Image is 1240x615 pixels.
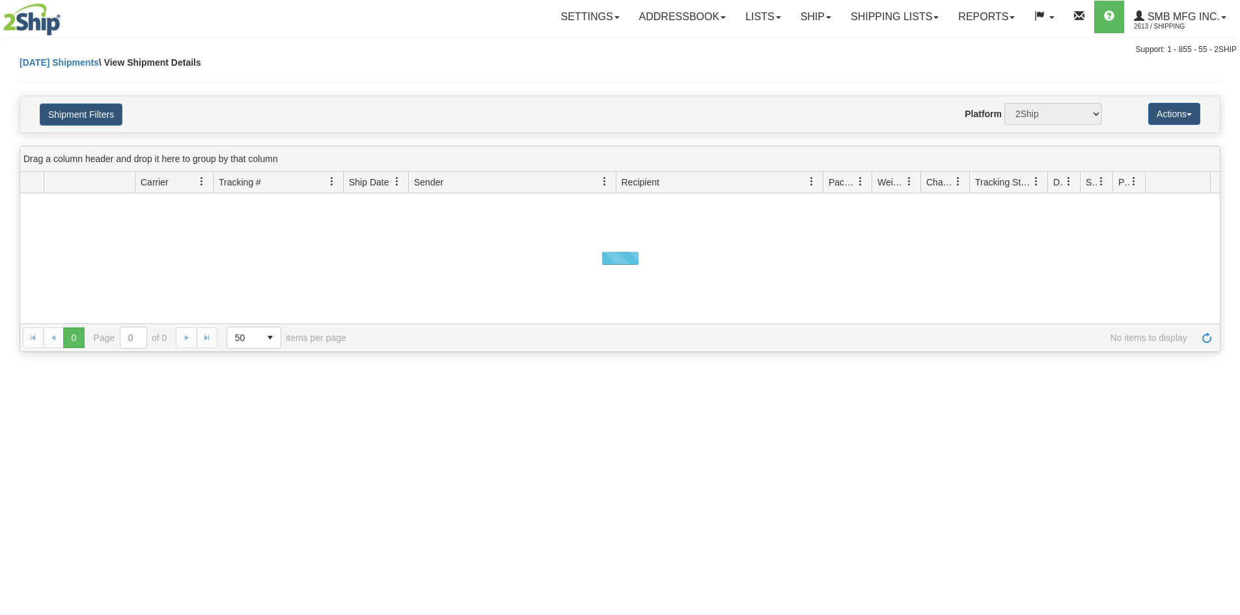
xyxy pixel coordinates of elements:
[736,1,790,33] a: Lists
[3,3,61,36] img: logo2613.jpg
[975,176,1032,189] span: Tracking Status
[191,171,213,193] a: Carrier filter column settings
[365,333,1187,343] span: No items to display
[63,327,84,348] span: Page 0
[947,171,969,193] a: Charge filter column settings
[849,171,872,193] a: Packages filter column settings
[99,57,201,68] span: \ View Shipment Details
[235,331,252,344] span: 50
[1144,11,1220,22] span: SMB MFG INC.
[926,176,954,189] span: Charge
[898,171,920,193] a: Weight filter column settings
[1118,176,1129,189] span: Pickup Status
[551,1,629,33] a: Settings
[1210,241,1239,374] iframe: chat widget
[219,176,261,189] span: Tracking #
[260,327,281,348] span: select
[629,1,736,33] a: Addressbook
[40,103,122,126] button: Shipment Filters
[1090,171,1112,193] a: Shipment Issues filter column settings
[3,44,1237,55] div: Support: 1 - 855 - 55 - 2SHIP
[948,1,1025,33] a: Reports
[227,327,346,349] span: items per page
[414,176,443,189] span: Sender
[1134,20,1232,33] span: 2613 / Shipping
[594,171,616,193] a: Sender filter column settings
[141,176,169,189] span: Carrier
[877,176,905,189] span: Weight
[94,327,167,349] span: Page of 0
[801,171,823,193] a: Recipient filter column settings
[841,1,948,33] a: Shipping lists
[1148,103,1200,125] button: Actions
[20,146,1220,172] div: grid grouping header
[1053,176,1064,189] span: Delivery Status
[622,176,659,189] span: Recipient
[791,1,841,33] a: Ship
[20,57,99,68] a: [DATE] Shipments
[349,176,389,189] span: Ship Date
[1196,327,1217,348] a: Refresh
[1123,171,1145,193] a: Pickup Status filter column settings
[1086,176,1097,189] span: Shipment Issues
[1025,171,1047,193] a: Tracking Status filter column settings
[386,171,408,193] a: Ship Date filter column settings
[829,176,856,189] span: Packages
[321,171,343,193] a: Tracking # filter column settings
[227,327,281,349] span: Page sizes drop down
[1058,171,1080,193] a: Delivery Status filter column settings
[965,107,1002,120] label: Platform
[1124,1,1236,33] a: SMB MFG INC. 2613 / Shipping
